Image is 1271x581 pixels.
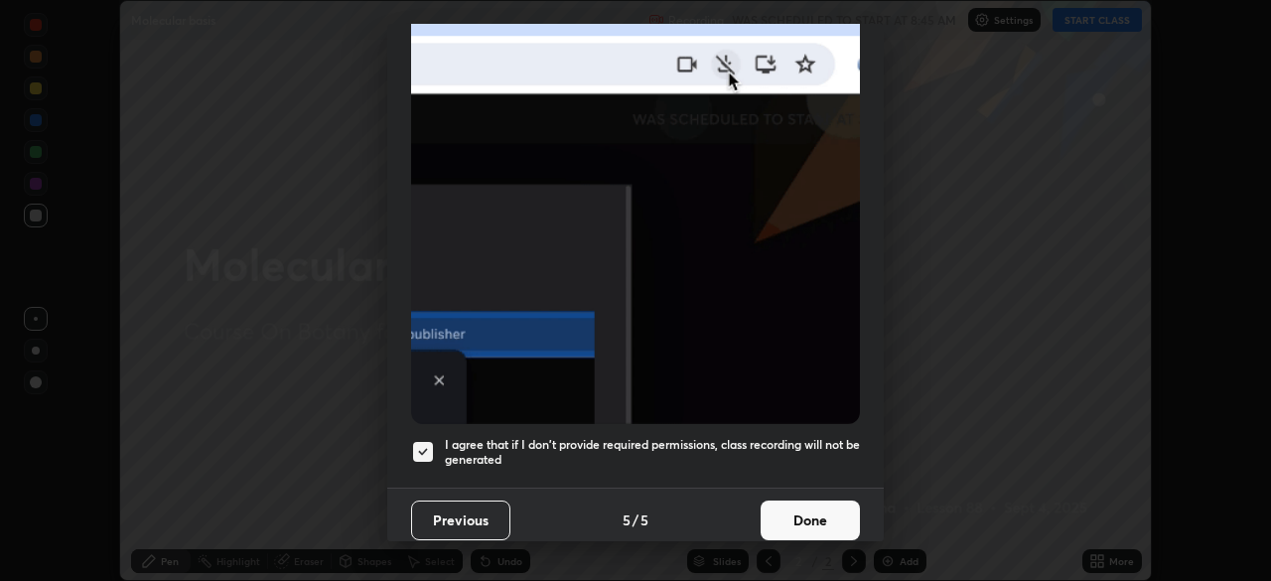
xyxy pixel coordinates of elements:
[445,437,860,468] h5: I agree that if I don't provide required permissions, class recording will not be generated
[640,509,648,530] h4: 5
[623,509,631,530] h4: 5
[411,501,510,540] button: Previous
[761,501,860,540] button: Done
[633,509,638,530] h4: /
